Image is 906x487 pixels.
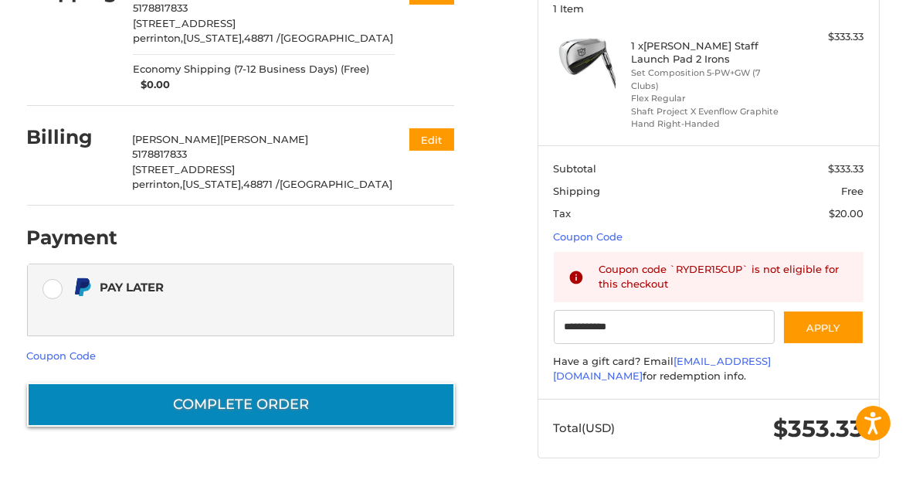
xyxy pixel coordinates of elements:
a: Coupon Code [554,230,623,243]
li: Hand Right-Handed [631,117,782,131]
span: 48871 / [244,32,280,44]
span: Tax [554,207,572,220]
span: [GEOGRAPHIC_DATA] [280,178,392,190]
li: Set Composition 5-PW+GW (7 Clubs) [631,66,782,92]
span: $0.00 [133,77,170,93]
h2: Billing [27,125,117,149]
span: [STREET_ADDRESS] [132,163,235,175]
span: $353.33 [773,414,864,443]
span: Total (USD) [554,421,616,435]
li: Shaft Project X Evenflow Graphite [631,105,782,118]
span: [PERSON_NAME] [132,133,220,145]
span: $20.00 [829,207,864,220]
span: $333.33 [828,162,864,175]
a: Coupon Code [27,349,97,362]
div: $333.33 [786,29,864,45]
span: [STREET_ADDRESS] [133,17,236,29]
button: Edit [409,128,454,151]
span: Economy Shipping (7-12 Business Days) (Free) [133,62,369,77]
button: Complete order [27,383,455,427]
img: Pay Later icon [73,278,92,297]
span: Subtotal [554,162,597,175]
iframe: PayPal Message 1 [73,304,395,317]
span: Free [841,185,864,197]
span: [GEOGRAPHIC_DATA] [280,32,393,44]
div: Have a gift card? Email for redemption info. [554,354,864,384]
input: Gift Certificate or Coupon Code [554,310,775,345]
li: Flex Regular [631,92,782,105]
span: 48871 / [243,178,280,190]
span: [US_STATE], [182,178,243,190]
h2: Payment [27,226,118,250]
div: Coupon code `RYDER15CUP` is not eligible for this checkout [599,262,849,292]
span: Shipping [554,185,601,197]
h4: 1 x [PERSON_NAME] Staff Launch Pad 2 Irons [631,39,782,65]
span: 5178817833 [132,148,187,160]
h3: 1 Item [554,2,864,15]
div: Pay Later [100,274,395,300]
button: Apply [782,310,864,345]
span: 5178817833 [133,2,188,14]
span: perrinton, [132,178,182,190]
span: [US_STATE], [183,32,244,44]
span: perrinton, [133,32,183,44]
span: [PERSON_NAME] [220,133,308,145]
